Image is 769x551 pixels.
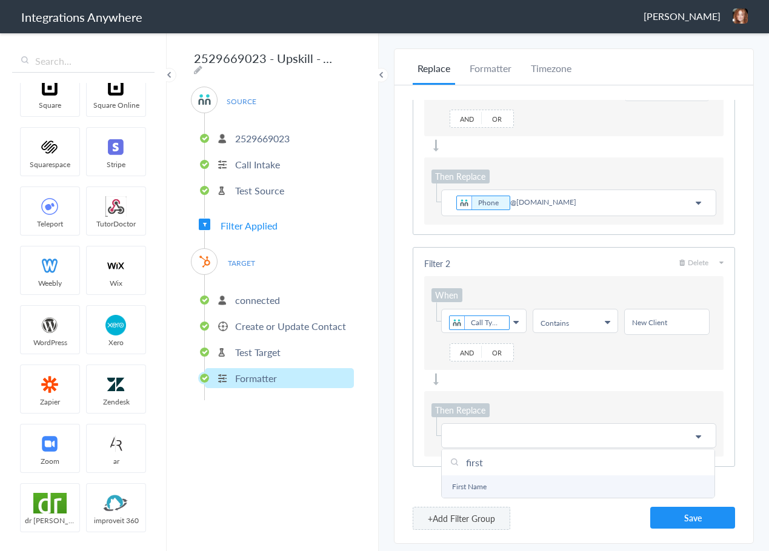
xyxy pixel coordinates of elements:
input: search... [442,449,714,475]
span: And [451,111,482,126]
span: SOURCE [218,93,264,110]
li: Formatter [465,61,516,85]
p: Formatter [235,371,277,385]
span: Square Online [87,100,145,110]
button: Save [650,507,735,529]
img: weebly-logo.svg [24,256,76,276]
ul: Contains [541,318,610,328]
li: Replace [413,61,455,85]
img: wordpress-logo.svg [24,315,76,335]
p: @[DOMAIN_NAME] [449,194,708,211]
h5: Then Replace [431,403,490,417]
p: Test Source [235,183,284,197]
span: TARGET [218,255,264,271]
img: answerconnect-logo.svg [457,196,472,210]
p: Call Intake [235,157,280,171]
img: zapier-logo.svg [24,374,76,395]
img: me.png [733,8,748,24]
span: [PERSON_NAME] [644,9,721,23]
img: Improveit360.png [90,493,142,513]
img: ar.png [90,434,142,454]
p: Create or Update Contact [235,319,346,333]
span: Zapier [21,397,79,407]
img: answerconnect-logo.svg [197,92,212,107]
button: +Add Filter Group [413,507,510,530]
img: answerconnect-logo.svg [450,316,465,329]
span: Weebly [21,278,79,288]
img: xero.png [90,315,142,335]
img: zendesk-logo.svg [90,374,142,395]
span: dr [PERSON_NAME] [21,515,79,526]
span: Xero [87,337,145,348]
span: Squarespace [21,159,79,170]
span: WordPress [21,337,79,348]
a: First Name [442,475,714,498]
span: Delete [679,257,708,268]
span: Zoom [21,456,79,466]
span: improveit 360 [87,515,145,526]
span: Stripe [87,159,145,170]
span: Or [482,111,512,126]
img: webhook.png [90,196,142,217]
img: wix-logo.svg [90,256,142,276]
li: Call Type [449,315,510,330]
a: Phone [478,197,499,208]
span: Or [482,345,512,360]
span: Filter Applied [221,219,278,233]
input: Search... [12,50,155,73]
h5: Filter 2 [424,257,450,269]
img: hubspot-logo.svg [197,254,212,269]
p: Test Target [235,345,281,359]
h5: When [431,288,462,302]
p: 2529669023 [235,131,290,145]
img: teleport-logo.svg [24,196,76,217]
span: And [451,345,482,360]
input: Type Value [632,317,702,328]
img: stripe-logo.svg [90,137,142,157]
h5: Then Replace [431,170,490,183]
p: connected [235,293,280,307]
h1: Integrations Anywhere [21,8,142,25]
span: Teleport [21,219,79,229]
span: Zendesk [87,397,145,407]
img: squarespace-logo.svg [24,137,76,157]
span: ar [87,456,145,466]
span: TutorDoctor [87,219,145,229]
span: Wix [87,278,145,288]
img: drchrono.png [24,493,76,513]
img: square-logo.svg [90,78,142,98]
img: zoom-logo.svg [24,434,76,454]
span: Square [21,100,79,110]
img: square-logo.svg [24,78,76,98]
li: Timezone [526,61,576,85]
